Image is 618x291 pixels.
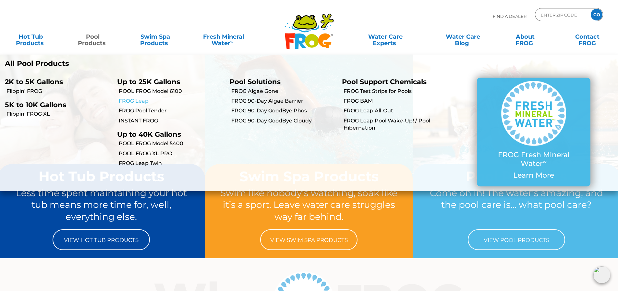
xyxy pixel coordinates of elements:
a: FROG Test Strips for Pools [344,88,449,95]
a: Hot TubProducts [6,30,55,43]
a: POOL FROG Model 5400 [119,140,224,147]
p: Swim like nobody’s watching, soak like it’s a sport. Leave water care struggles way far behind. [217,187,400,223]
a: POOL FROG Model 6100 [119,88,224,95]
a: FROG BAM [344,97,449,105]
a: Water CareExperts [346,30,425,43]
a: AboutFROG [501,30,549,43]
p: 2K to 5K Gallons [5,78,107,86]
a: INSTANT FROG [119,117,224,124]
a: FROG Leap Twin [119,160,224,167]
a: View Swim Spa Products [260,229,357,250]
a: ContactFROG [563,30,612,43]
p: Learn More [490,171,577,180]
a: Pool Solutions [230,78,281,86]
input: Zip Code Form [540,10,584,19]
a: Fresh MineralWater∞ [193,30,254,43]
p: FROG Fresh Mineral Water [490,151,577,168]
p: Up to 40K Gallons [117,130,220,138]
sup: ∞ [230,39,234,44]
p: Pool Support Chemicals [342,78,444,86]
p: Find A Dealer [493,8,527,24]
a: FROG 90-Day Algae Barrier [231,97,337,105]
p: Come on in! The water’s amazing, and the pool care is… what pool care? [425,187,608,223]
a: View Hot Tub Products [53,229,150,250]
p: 5K to 10K Gallons [5,101,107,109]
a: Water CareBlog [439,30,487,43]
a: All Pool Products [5,59,304,68]
a: PoolProducts [69,30,117,43]
p: Up to 25K Gallons [117,78,220,86]
a: POOL FROG XL PRO [119,150,224,157]
sup: ∞ [543,158,547,165]
a: Flippin' FROG XL [6,110,112,118]
a: FROG Algae Gone [231,88,337,95]
a: Swim SpaProducts [131,30,179,43]
p: Less time spent maintaining your hot tub means more time for, well, everything else. [10,187,193,223]
a: FROG Pool Tender [119,107,224,114]
a: FROG Leap [119,97,224,105]
a: FROG Fresh Mineral Water∞ Learn More [490,81,577,183]
img: openIcon [593,266,610,283]
a: Flippin’ FROG [6,88,112,95]
a: FROG 90-Day GoodBye Phos [231,107,337,114]
a: FROG 90-Day GoodBye Cloudy [231,117,337,124]
a: View Pool Products [468,229,565,250]
a: FROG Leap All-Out [344,107,449,114]
input: GO [591,9,602,20]
a: FROG Leap Pool Wake-Up! / Pool Hibernation [344,117,449,132]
